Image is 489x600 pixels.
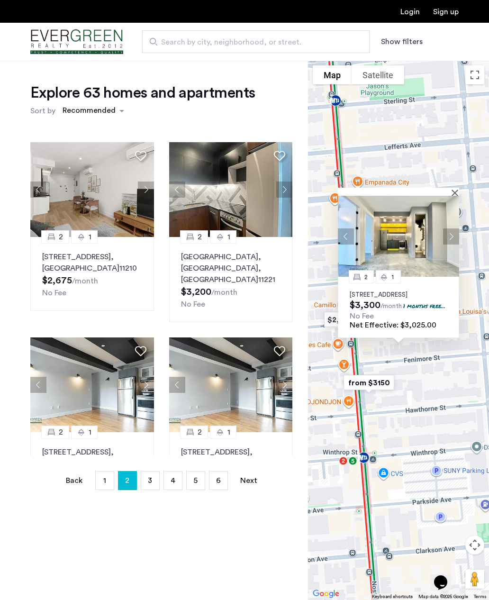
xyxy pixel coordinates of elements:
button: Previous apartment [338,228,354,245]
img: 218_638509545598484653.jpeg [169,337,293,432]
span: No Fee [350,312,374,320]
span: $3,300 [350,300,380,310]
span: Search by city, neighborhood, or street. [161,36,343,48]
span: Net Effective: $3,025.00 [350,321,436,329]
p: [STREET_ADDRESS] 11226 [42,446,142,469]
button: Show street map [313,65,352,84]
button: Toggle fullscreen view [465,65,484,84]
a: Terms (opens in new tab) [474,593,486,600]
iframe: chat widget [430,562,461,591]
button: Keyboard shortcuts [372,593,413,600]
a: 21[GEOGRAPHIC_DATA], [GEOGRAPHIC_DATA], [GEOGRAPHIC_DATA]11221No Fee [169,237,293,322]
a: Back [65,472,84,490]
img: 218_638509545598484653.jpeg [30,337,154,432]
span: 1 [391,274,394,280]
span: 2 [59,427,63,438]
button: Previous apartment [30,377,46,393]
span: 2 [198,427,202,438]
sub: /month [380,303,402,309]
button: Close [453,189,460,196]
img: Apartment photo [338,196,459,277]
span: 1 [89,427,91,438]
button: Previous apartment [169,182,185,198]
button: Map camera controls [465,536,484,555]
label: Sort by [30,105,55,117]
img: 1998_638367183787745698.jpeg [30,142,154,237]
button: Next apartment [276,377,292,393]
button: Show satellite imagery [352,65,404,84]
span: 5 [193,477,198,484]
span: 1 [89,231,91,243]
span: Map data ©2025 Google [418,594,468,599]
p: [STREET_ADDRESS] [350,291,447,299]
span: No Fee [181,300,205,308]
span: 6 [216,477,221,484]
a: Login [400,8,420,16]
input: Apartment Search [142,30,370,53]
a: Cazamio Logo [30,24,123,60]
span: 2 [198,231,202,243]
span: 2 [59,231,63,243]
button: Previous apartment [169,377,185,393]
span: 1 [227,427,230,438]
p: [STREET_ADDRESS] 11210 [42,251,142,274]
span: 1 [227,231,230,243]
div: $2,800 [317,305,364,334]
span: $2,675 [42,276,72,285]
a: 21[STREET_ADDRESS], [GEOGRAPHIC_DATA]11226No Fee [169,432,293,506]
span: 4 [171,477,175,484]
span: 2 [125,473,129,488]
button: Drag Pegman onto the map to open Street View [465,570,484,589]
ng-select: sort-apartment [58,102,129,119]
span: $3,200 [181,287,211,297]
span: No Fee [42,289,66,297]
sub: /month [211,289,237,296]
p: 1 months free... [403,302,445,310]
img: logo [30,24,123,60]
button: Previous apartment [30,182,46,198]
a: Next [239,472,258,490]
button: Next apartment [443,228,459,245]
nav: Pagination [30,471,292,490]
img: 1999_638557013209505198.jpeg [169,142,293,237]
span: 3 [148,477,152,484]
img: Google [310,588,342,600]
div: Recommended [61,105,116,118]
a: Registration [433,8,459,16]
button: Show or hide filters [381,36,423,47]
sub: /month [72,277,98,285]
div: from $3150 [336,368,402,397]
a: Open this area in Google Maps (opens a new window) [310,588,342,600]
h1: Explore 63 homes and apartments [30,83,255,102]
span: 2 [364,274,368,280]
p: [GEOGRAPHIC_DATA], [GEOGRAPHIC_DATA] 11221 [181,251,281,285]
button: Next apartment [138,377,154,393]
a: 21[STREET_ADDRESS], [GEOGRAPHIC_DATA]11210No Fee [30,237,154,311]
p: [STREET_ADDRESS] 11226 [181,446,281,469]
a: 21[STREET_ADDRESS], [GEOGRAPHIC_DATA]11226No Fee [30,432,154,506]
span: 1 [103,477,106,484]
button: Next apartment [276,182,292,198]
button: Next apartment [138,182,154,198]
